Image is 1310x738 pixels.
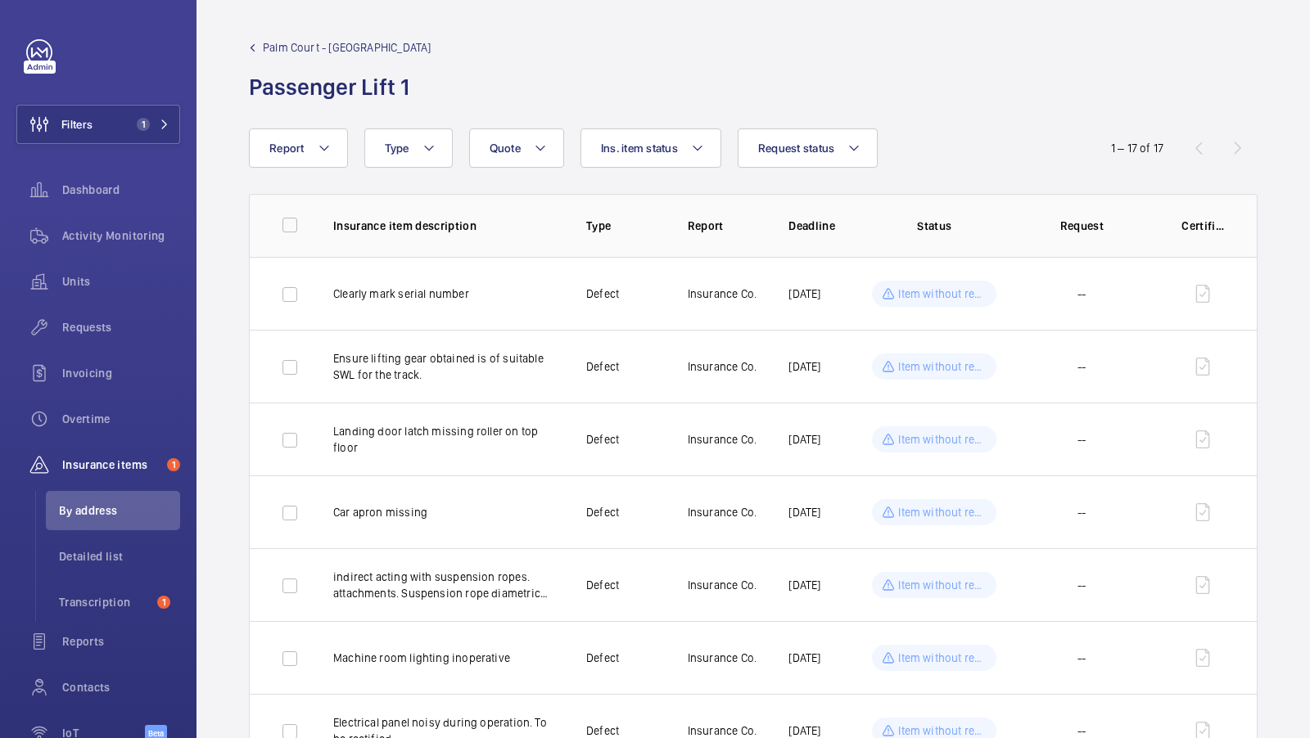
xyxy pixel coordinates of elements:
[586,431,619,448] p: Defect
[269,142,305,155] span: Report
[1077,504,1086,520] span: --
[62,457,160,473] span: Insurance items
[249,128,348,168] button: Report
[788,358,820,375] p: [DATE]
[333,218,560,234] p: Insurance item description
[898,286,987,302] p: Item without request
[1077,286,1086,302] span: --
[333,650,560,666] p: Machine room lighting inoperative
[688,218,763,234] p: Report
[898,504,987,520] p: Item without request
[688,504,757,520] p: Insurance Co.
[1077,650,1086,666] span: --
[788,504,820,520] p: [DATE]
[167,458,180,471] span: 1
[898,577,987,593] p: Item without request
[61,116,93,133] span: Filters
[62,411,180,427] span: Overtime
[898,431,987,448] p: Item without request
[364,128,453,168] button: Type
[586,218,662,234] p: Type
[788,650,820,666] p: [DATE]
[788,431,820,448] p: [DATE]
[688,431,757,448] p: Insurance Co.
[62,319,180,335] span: Requests
[586,286,619,302] p: Defect
[59,548,180,565] span: Detailed list
[62,182,180,198] span: Dashboard
[1077,358,1086,375] span: --
[137,118,150,131] span: 1
[490,142,521,155] span: Quote
[898,650,987,666] p: Item without request
[601,142,678,155] span: Ins. item status
[758,142,835,155] span: Request status
[59,594,151,610] span: Transcription
[1019,218,1144,234] p: Request
[872,218,996,234] p: Status
[580,128,721,168] button: Ins. item status
[385,142,409,155] span: Type
[586,577,619,593] p: Defect
[586,358,619,375] p: Defect
[62,365,180,381] span: Invoicing
[469,128,564,168] button: Quote
[249,72,431,102] h1: Passenger Lift 1
[586,504,619,520] p: Defect
[157,596,170,609] span: 1
[333,350,560,383] p: Ensure lifting gear obtained is of suitable SWL for the track.
[688,577,757,593] p: Insurance Co.
[263,39,431,56] span: Palm Court - [GEOGRAPHIC_DATA]
[788,286,820,302] p: [DATE]
[688,358,757,375] p: Insurance Co.
[62,679,180,695] span: Contacts
[586,650,619,666] p: Defect
[59,502,180,519] span: By address
[788,218,861,234] p: Deadline
[1181,218,1224,234] p: Certificate
[333,569,560,601] p: indirect acting with suspension ropes. attachments. Suspension rope diametric reduction measured ...
[898,358,987,375] p: Item without request
[688,286,757,302] p: Insurance Co.
[333,423,560,456] p: Landing door latch missing roller on top floor
[333,286,560,302] p: Clearly mark serial number
[62,273,180,290] span: Units
[1111,140,1163,156] div: 1 – 17 of 17
[688,650,757,666] p: Insurance Co.
[62,633,180,650] span: Reports
[738,128,879,168] button: Request status
[1077,431,1086,448] span: --
[16,105,180,144] button: Filters1
[788,577,820,593] p: [DATE]
[333,504,560,520] p: Car apron missing
[62,227,180,244] span: Activity Monitoring
[1077,577,1086,593] span: --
